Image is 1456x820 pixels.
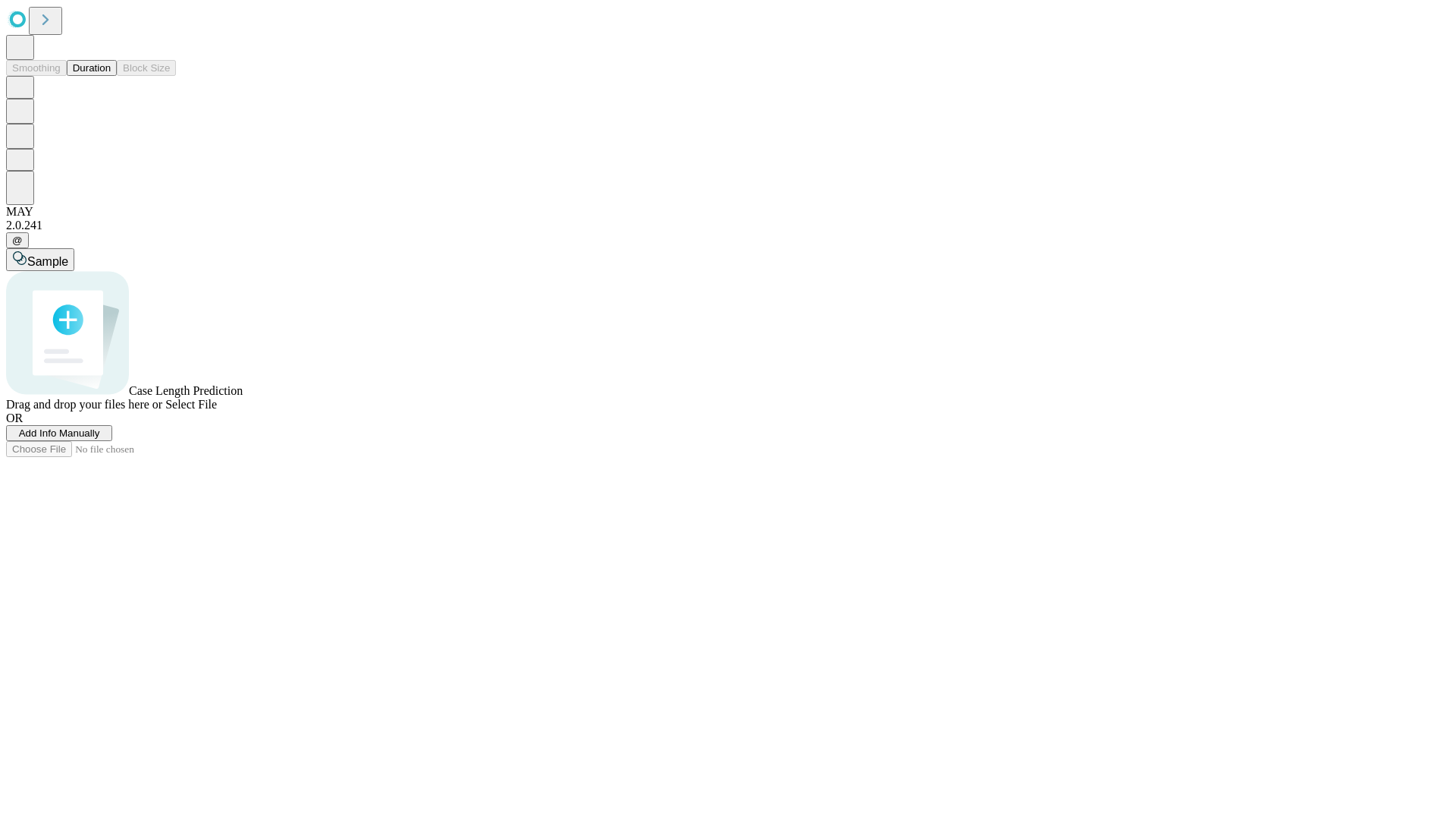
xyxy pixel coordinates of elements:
[6,412,23,424] span: OR
[129,384,243,397] span: Case Length Prediction
[6,219,1450,232] div: 2.0.241
[67,60,117,76] button: Duration
[27,255,68,268] span: Sample
[6,60,67,76] button: Smoothing
[117,60,176,76] button: Block Size
[6,205,1450,219] div: MAY
[6,398,162,411] span: Drag and drop your files here or
[19,427,100,439] span: Add Info Manually
[12,235,23,246] span: @
[6,232,29,248] button: @
[165,398,217,411] span: Select File
[6,425,112,441] button: Add Info Manually
[6,248,74,271] button: Sample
